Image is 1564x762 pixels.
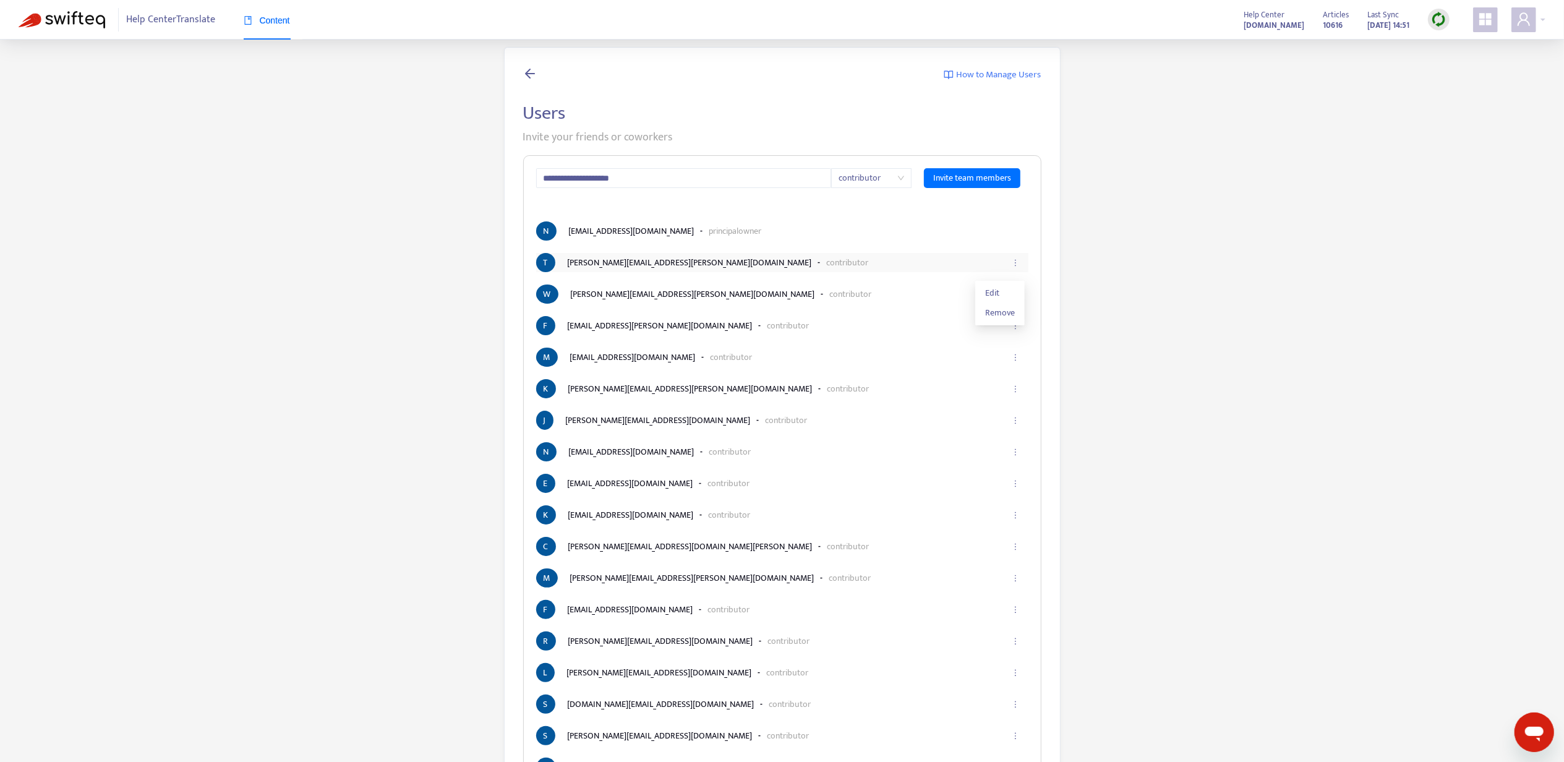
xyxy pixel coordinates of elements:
p: contributor [708,603,750,616]
span: Remove [985,306,1015,320]
b: - [699,477,702,490]
li: [PERSON_NAME][EMAIL_ADDRESS][DOMAIN_NAME] [536,726,1028,745]
span: L [536,663,555,682]
p: contributor [708,477,750,490]
li: [EMAIL_ADDRESS][DOMAIN_NAME] [536,474,1028,493]
span: ellipsis [1011,669,1020,677]
button: ellipsis [1005,439,1025,466]
a: [DOMAIN_NAME] [1244,18,1304,32]
span: ellipsis [1011,574,1020,583]
li: [PERSON_NAME][EMAIL_ADDRESS][PERSON_NAME][DOMAIN_NAME] [536,568,1028,588]
li: [PERSON_NAME][EMAIL_ADDRESS][PERSON_NAME][DOMAIN_NAME] [536,379,1028,398]
span: Articles [1323,8,1349,22]
span: R [536,631,556,651]
strong: [DOMAIN_NAME] [1244,19,1304,32]
p: Invite your friends or coworkers [523,129,1041,146]
button: ellipsis [1005,659,1025,687]
b: - [818,256,821,269]
p: contributor [827,382,870,395]
span: appstore [1478,12,1493,27]
strong: [DATE] 14:51 [1367,19,1409,32]
h2: Users [523,102,1041,124]
span: Content [244,15,290,25]
p: contributor [709,508,751,521]
button: ellipsis [1005,628,1025,655]
span: F [536,600,555,619]
li: [PERSON_NAME][EMAIL_ADDRESS][DOMAIN_NAME][PERSON_NAME] [536,537,1028,556]
span: N [536,442,557,461]
li: [PERSON_NAME][EMAIL_ADDRESS][PERSON_NAME][DOMAIN_NAME] [536,253,1028,272]
p: contributor [767,729,810,742]
span: C [536,537,556,556]
li: [DOMAIN_NAME][EMAIL_ADDRESS][DOMAIN_NAME] [536,695,1028,714]
b: - [759,635,762,648]
p: contributor [769,698,811,711]
b: - [757,414,759,427]
li: [EMAIL_ADDRESS][DOMAIN_NAME] [536,442,1028,461]
span: ellipsis [1011,322,1020,330]
li: [PERSON_NAME][EMAIL_ADDRESS][DOMAIN_NAME] [536,663,1028,682]
span: contributor [839,169,904,187]
span: Edit [985,286,1015,300]
p: contributor [827,256,869,269]
b: - [758,666,761,679]
button: ellipsis [1005,470,1025,497]
span: user [1516,12,1531,27]
span: K [536,379,556,398]
span: Help Center [1244,8,1284,22]
span: ellipsis [1011,479,1020,488]
span: ellipsis [1011,732,1020,740]
span: T [536,253,555,272]
b: - [701,445,703,458]
b: - [761,698,763,711]
button: ellipsis [1005,249,1025,276]
button: Invite team members [924,168,1020,188]
span: ellipsis [1011,385,1020,393]
li: [PERSON_NAME][EMAIL_ADDRESS][DOMAIN_NAME] [536,631,1028,651]
span: ellipsis [1011,416,1020,425]
span: book [244,16,252,25]
span: E [536,474,555,493]
button: ellipsis [1005,344,1025,371]
span: ellipsis [1011,700,1020,709]
b: - [702,351,704,364]
p: contributor [767,666,809,679]
button: ellipsis [1005,533,1025,560]
b: - [821,288,824,301]
p: principal owner [709,225,762,238]
button: ellipsis [1005,375,1025,403]
strong: 10616 [1323,19,1343,32]
p: contributor [711,351,753,364]
span: How to Manage Users [957,68,1041,82]
span: Last Sync [1367,8,1399,22]
b: - [699,603,702,616]
span: Invite team members [933,171,1011,185]
span: M [536,568,558,588]
b: - [759,319,761,332]
span: ellipsis [1011,542,1020,551]
button: ellipsis [1005,407,1025,434]
p: contributor [767,319,810,332]
li: [EMAIL_ADDRESS][DOMAIN_NAME] [536,221,1028,241]
span: ellipsis [1011,353,1020,362]
button: ellipsis [1005,312,1025,340]
img: Swifteq [19,11,105,28]
p: contributor [830,288,872,301]
button: ellipsis [1005,596,1025,623]
iframe: Button to launch messaging window [1515,713,1554,752]
li: [EMAIL_ADDRESS][PERSON_NAME][DOMAIN_NAME] [536,316,1028,335]
li: [PERSON_NAME][EMAIL_ADDRESS][DOMAIN_NAME] [536,411,1028,430]
li: [EMAIL_ADDRESS][DOMAIN_NAME] [536,505,1028,524]
span: Help Center Translate [127,8,216,32]
span: J [536,411,553,430]
p: contributor [709,445,751,458]
span: N [536,221,557,241]
b: - [701,225,703,238]
b: - [819,382,821,395]
span: ellipsis [1011,606,1020,614]
button: ellipsis [1005,565,1025,592]
span: M [536,348,558,367]
li: [PERSON_NAME][EMAIL_ADDRESS][PERSON_NAME][DOMAIN_NAME] [536,285,1028,304]
span: K [536,505,556,524]
li: [EMAIL_ADDRESS][DOMAIN_NAME] [536,600,1028,619]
